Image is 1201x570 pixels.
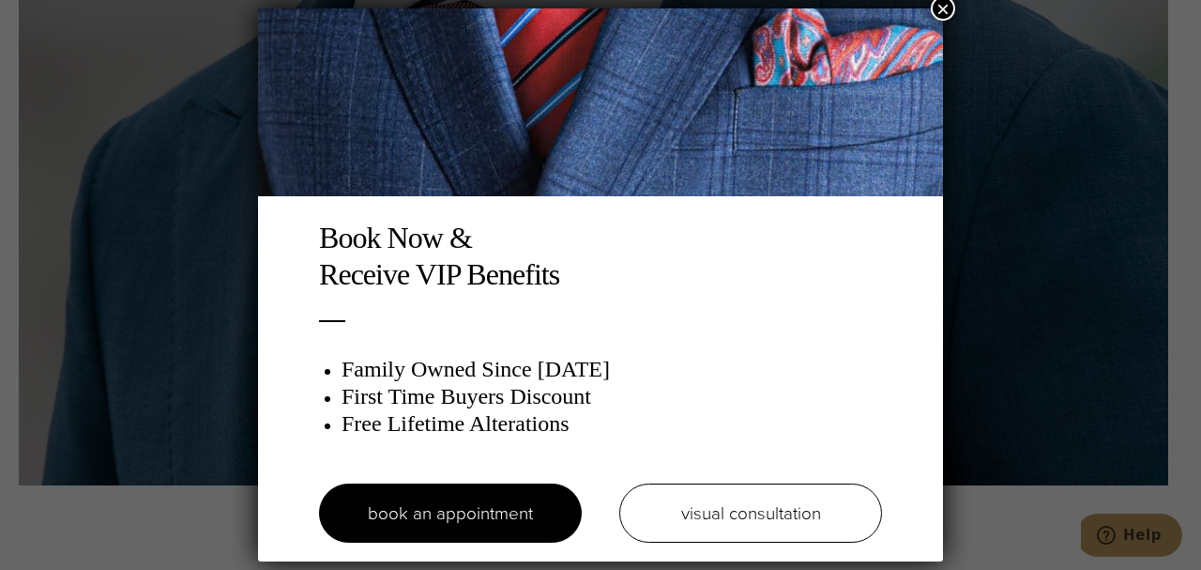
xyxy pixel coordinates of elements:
[342,356,882,383] h3: Family Owned Since [DATE]
[342,410,882,438] h3: Free Lifetime Alterations
[42,13,81,30] span: Help
[342,383,882,410] h3: First Time Buyers Discount
[319,484,582,543] a: book an appointment
[619,484,882,543] a: visual consultation
[319,220,882,292] h2: Book Now & Receive VIP Benefits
